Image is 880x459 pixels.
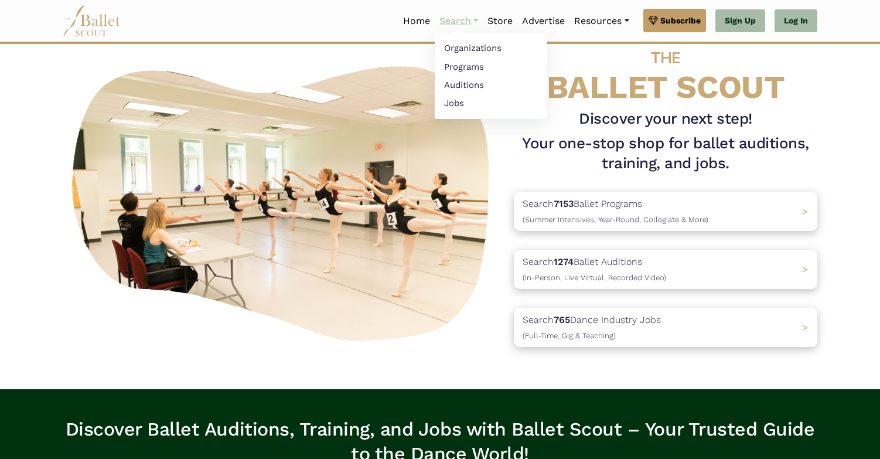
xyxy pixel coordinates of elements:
img: A group of ballerinas talking to each other in a ballet studio [63,53,504,348]
a: Organizations [435,39,547,57]
span: (Full-Time, Gig & Teaching) [523,331,616,340]
span: (In-Person, Live Virtual, Recorded Video) [523,273,666,282]
a: Search1274Ballet Auditions(In-Person, Live Virtual, Recorded Video) > [514,250,817,289]
span: (Summer Intensives, Year-Round, Collegiate & More) [523,215,708,224]
a: Programs [435,57,547,76]
a: Search765Dance Industry Jobs(Full-Time, Gig & Teaching) > [514,308,817,347]
p: Search Dance Industry Jobs [523,312,661,342]
h4: BALLET SCOUT [514,35,817,104]
a: Subscribe [643,9,706,32]
h1: Your one-stop shop for ballet auditions, training, and jobs. [514,134,817,174]
a: Auditions [435,76,547,94]
b: 7153 [554,198,574,209]
a: Log In [775,9,817,33]
span: > [802,206,808,217]
p: Search Ballet Programs [523,196,708,226]
a: Jobs [435,94,547,112]
p: Search Ballet Auditions [523,254,666,284]
a: Search [435,9,483,33]
span: > [802,322,808,333]
a: Resources [569,9,633,33]
a: Home [398,9,435,33]
span: Subscribe [660,14,701,27]
ul: Resources [435,33,547,119]
img: gem.svg [649,14,658,27]
h3: Discover your next step! [514,109,817,129]
b: 765 [554,314,570,325]
b: 1274 [554,256,574,267]
a: Advertise [517,9,569,33]
span: > [802,264,808,275]
a: Sign Up [715,9,765,33]
span: THE [651,48,680,67]
a: Store [483,9,517,33]
a: Search7153Ballet Programs(Summer Intensives, Year-Round, Collegiate & More)> [514,192,817,231]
